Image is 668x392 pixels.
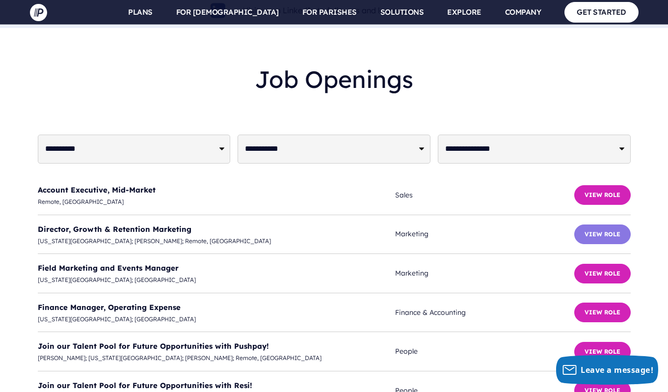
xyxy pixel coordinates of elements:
button: Leave a message! [556,355,658,385]
button: View Role [574,342,631,362]
span: People [395,345,574,358]
span: Marketing [395,228,574,240]
span: [US_STATE][GEOGRAPHIC_DATA]; [GEOGRAPHIC_DATA] [38,275,396,285]
a: Director, Growth & Retention Marketing [38,224,191,234]
span: Finance & Accounting [395,307,574,319]
a: GET STARTED [564,2,639,22]
a: Finance Manager, Operating Expense [38,303,181,312]
span: Sales [395,189,574,201]
button: View Role [574,303,631,322]
a: Field Marketing and Events Manager [38,263,179,273]
span: Marketing [395,267,574,280]
button: View Role [574,224,631,244]
a: Account Executive, Mid-Market [38,185,156,195]
a: Join our Talent Pool for Future Opportunities with Resi! [38,381,252,390]
h2: Job Openings [38,57,631,101]
span: Remote, [GEOGRAPHIC_DATA] [38,196,396,207]
button: View Role [574,185,631,205]
a: Join our Talent Pool for Future Opportunities with Pushpay! [38,341,269,351]
button: View Role [574,264,631,283]
span: Leave a message! [581,364,653,375]
span: [US_STATE][GEOGRAPHIC_DATA]; [GEOGRAPHIC_DATA] [38,314,396,325]
span: [PERSON_NAME]; [US_STATE][GEOGRAPHIC_DATA]; [PERSON_NAME]; Remote, [GEOGRAPHIC_DATA] [38,353,396,364]
span: [US_STATE][GEOGRAPHIC_DATA]; [PERSON_NAME]; Remote, [GEOGRAPHIC_DATA] [38,236,396,247]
